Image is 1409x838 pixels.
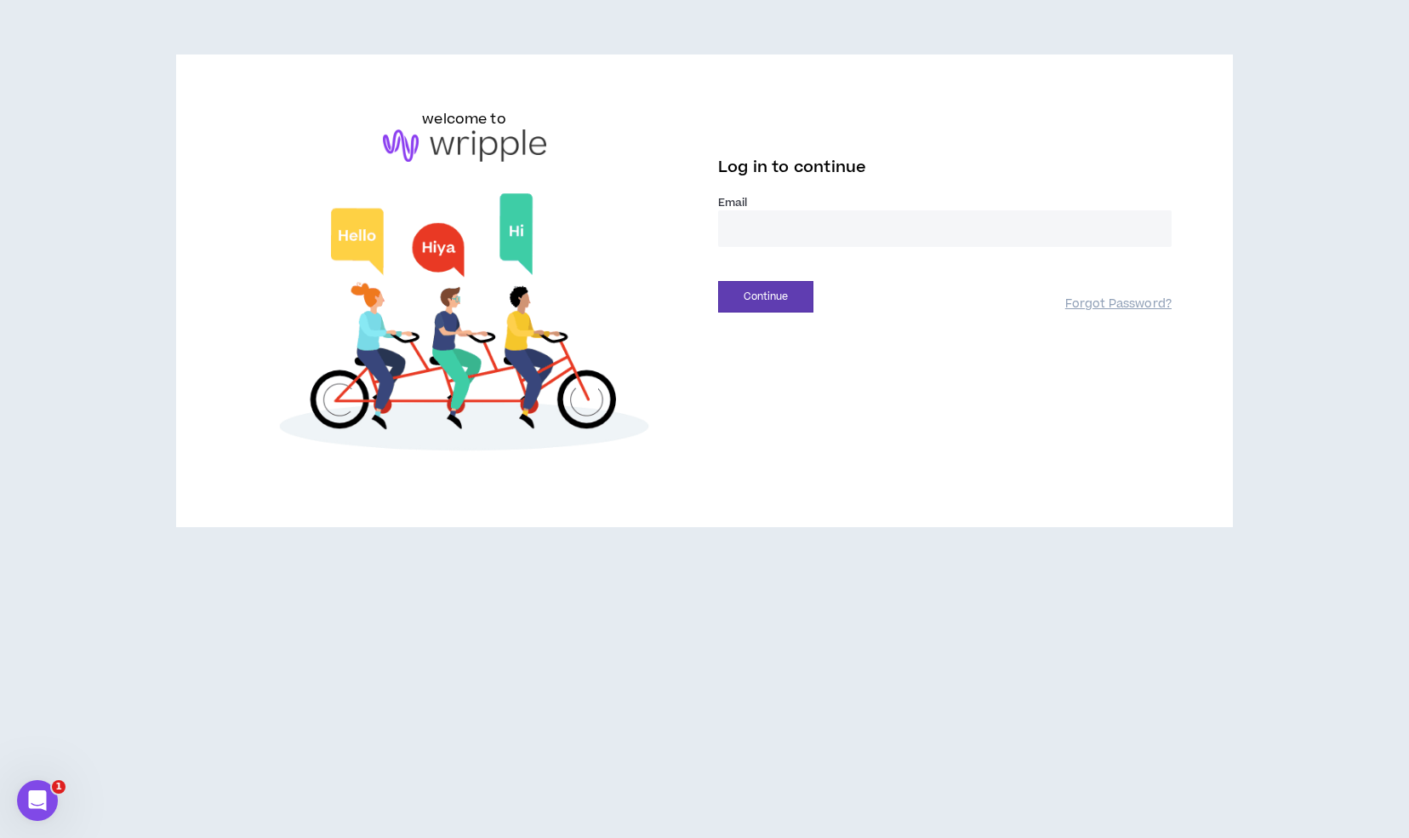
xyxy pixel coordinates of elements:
[718,281,813,313] button: Continue
[52,780,66,794] span: 1
[1065,296,1172,313] a: Forgot Password?
[17,780,58,821] iframe: Intercom live chat
[237,179,691,474] img: Welcome to Wripple
[422,109,506,129] h6: welcome to
[718,195,1172,210] label: Email
[383,129,546,162] img: logo-brand.png
[718,157,866,178] span: Log in to continue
